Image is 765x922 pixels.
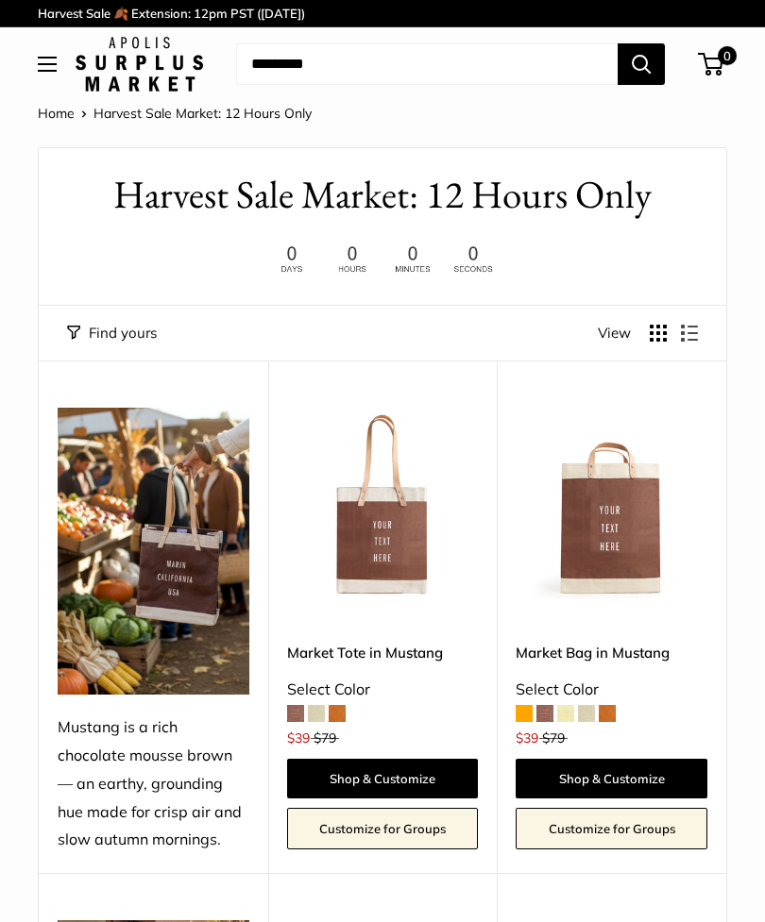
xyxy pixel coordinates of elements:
[516,642,707,663] a: Market Bag in Mustang
[264,241,501,277] img: 12 hours only. Ends at 8pm
[314,729,336,746] span: $79
[58,713,249,855] div: Mustang is a rich chocolate mousse brown — an earthy, grounding hue made for crisp air and slow a...
[287,759,479,798] a: Shop & Customize
[67,320,157,346] button: Filter collection
[718,46,737,65] span: 0
[516,408,707,599] img: Market Bag in Mustang
[236,43,618,85] input: Search...
[38,101,312,126] nav: Breadcrumb
[67,167,698,223] h1: Harvest Sale Market: 12 Hours Only
[287,676,479,704] div: Select Color
[287,642,479,663] a: Market Tote in Mustang
[618,43,665,85] button: Search
[38,105,75,122] a: Home
[516,408,707,599] a: Market Bag in MustangMarket Bag in Mustang
[516,676,707,704] div: Select Color
[287,408,479,599] a: Market Tote in MustangMarket Tote in Mustang
[516,808,707,849] a: Customize for Groups
[650,325,667,342] button: Display products as grid
[76,37,203,92] img: Apolis: Surplus Market
[516,729,538,746] span: $39
[93,105,312,122] span: Harvest Sale Market: 12 Hours Only
[598,320,631,346] span: View
[516,759,707,798] a: Shop & Customize
[700,53,723,75] a: 0
[38,57,57,72] button: Open menu
[681,325,698,342] button: Display products as list
[58,408,249,695] img: Mustang is a rich chocolate mousse brown — an earthy, grounding hue made for crisp air and slow a...
[542,729,565,746] span: $79
[287,408,479,599] img: Market Tote in Mustang
[287,808,479,849] a: Customize for Groups
[287,729,310,746] span: $39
